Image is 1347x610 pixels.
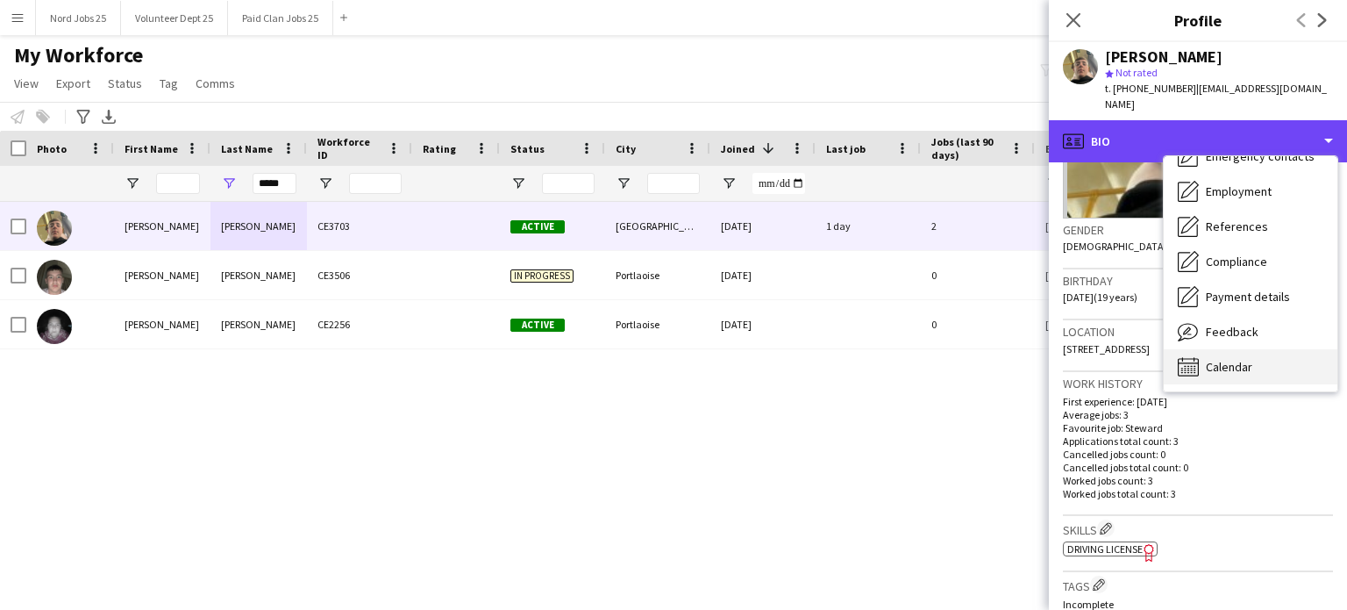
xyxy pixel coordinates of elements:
span: Export [56,75,90,91]
span: Calendar [1206,359,1252,375]
span: | [EMAIL_ADDRESS][DOMAIN_NAME] [1105,82,1327,111]
button: Open Filter Menu [1045,176,1061,191]
h3: Birthday [1063,273,1333,289]
div: CE3703 [307,202,412,250]
div: Feedback [1164,314,1337,349]
div: Bio [1049,120,1347,162]
div: Portlaoise [605,251,710,299]
p: Cancelled jobs count: 0 [1063,448,1333,461]
div: [PERSON_NAME] [114,251,210,299]
button: Open Filter Menu [221,176,237,191]
span: Payment details [1206,289,1290,305]
a: Comms [189,72,242,95]
span: Joined [721,142,755,155]
button: Nord Jobs 25 [36,1,121,35]
span: [STREET_ADDRESS] [1063,342,1150,355]
div: Employment [1164,174,1337,209]
span: Driving License [1067,542,1143,556]
div: [DATE] [710,300,816,348]
div: [PERSON_NAME] [210,251,307,299]
div: CE3506 [307,251,412,299]
p: Worked jobs count: 3 [1063,474,1333,487]
span: Comms [196,75,235,91]
span: Last Name [221,142,273,155]
p: Applications total count: 3 [1063,434,1333,448]
button: Open Filter Menu [125,176,140,191]
input: First Name Filter Input [156,173,200,194]
div: 0 [921,251,1035,299]
h3: Work history [1063,376,1333,391]
span: Compliance [1206,254,1267,269]
span: t. [PHONE_NUMBER] [1105,82,1196,95]
span: Email [1045,142,1073,155]
app-action-btn: Advanced filters [73,106,94,127]
div: Portlaoise [605,300,710,348]
span: Feedback [1206,324,1258,340]
div: Emergency contacts [1164,139,1337,174]
input: Last Name Filter Input [253,173,296,194]
div: Compliance [1164,244,1337,279]
button: Paid Clan Jobs 25 [228,1,333,35]
input: Workforce ID Filter Input [349,173,402,194]
app-action-btn: Export XLSX [98,106,119,127]
div: 2 [921,202,1035,250]
input: Joined Filter Input [752,173,805,194]
p: Average jobs: 3 [1063,408,1333,421]
button: Open Filter Menu [721,176,737,191]
span: First Name [125,142,178,155]
p: Cancelled jobs total count: 0 [1063,461,1333,474]
span: Emergency contacts [1206,148,1315,164]
p: Worked jobs total count: 3 [1063,487,1333,500]
img: Robbie Brophy [37,260,72,295]
a: Tag [153,72,185,95]
p: First experience: [DATE] [1063,395,1333,408]
h3: Tags [1063,576,1333,594]
button: Open Filter Menu [510,176,526,191]
span: View [14,75,39,91]
span: In progress [510,269,574,283]
div: CE2256 [307,300,412,348]
span: City [616,142,636,155]
div: [DATE] [710,202,816,250]
h3: Skills [1063,520,1333,538]
div: [PERSON_NAME] [210,300,307,348]
button: Volunteer Dept 25 [121,1,228,35]
span: Employment [1206,183,1272,199]
div: [GEOGRAPHIC_DATA] 9 [605,202,710,250]
h3: Gender [1063,222,1333,238]
img: elaine brophy [37,309,72,344]
input: City Filter Input [647,173,700,194]
span: Workforce ID [317,135,381,161]
span: My Workforce [14,42,143,68]
h3: Profile [1049,9,1347,32]
div: [PERSON_NAME] [114,202,210,250]
span: Status [108,75,142,91]
span: [DEMOGRAPHIC_DATA] [1063,240,1167,253]
input: Status Filter Input [542,173,595,194]
a: Status [101,72,149,95]
div: [DATE] [710,251,816,299]
span: [DATE] (19 years) [1063,291,1137,304]
span: Jobs (last 90 days) [931,135,1003,161]
span: Status [510,142,545,155]
div: [PERSON_NAME] [114,300,210,348]
span: Photo [37,142,67,155]
button: Open Filter Menu [317,176,333,191]
div: [PERSON_NAME] [1105,49,1222,65]
div: 0 [921,300,1035,348]
img: danny Brophy [37,211,72,246]
span: Last job [826,142,866,155]
span: Active [510,319,565,332]
a: Export [49,72,97,95]
div: Calendar [1164,349,1337,384]
h3: Location [1063,324,1333,340]
span: Tag [160,75,178,91]
span: References [1206,219,1268,234]
button: Open Filter Menu [616,176,631,191]
div: Payment details [1164,279,1337,314]
div: [PERSON_NAME] [210,202,307,250]
span: Rating [423,142,456,155]
span: Active [510,220,565,233]
span: Not rated [1115,66,1158,79]
p: Favourite job: Steward [1063,421,1333,434]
